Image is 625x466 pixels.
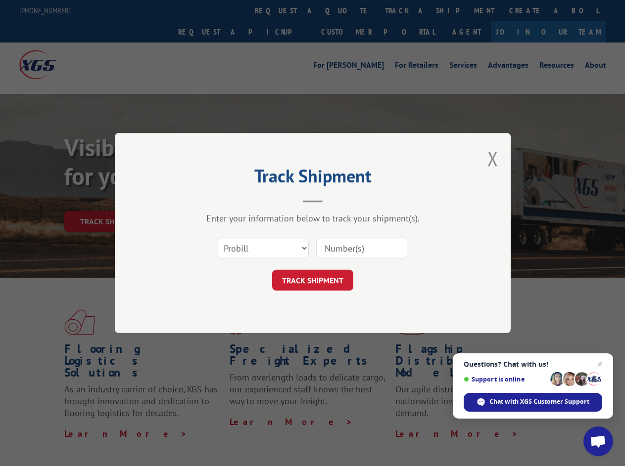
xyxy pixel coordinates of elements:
[583,426,613,456] div: Open chat
[272,270,353,291] button: TRACK SHIPMENT
[594,358,606,370] span: Close chat
[487,145,498,171] button: Close modal
[464,360,602,368] span: Questions? Chat with us!
[316,238,407,258] input: Number(s)
[489,397,589,406] span: Chat with XGS Customer Support
[164,212,461,224] div: Enter your information below to track your shipment(s).
[164,169,461,188] h2: Track Shipment
[464,393,602,412] div: Chat with XGS Customer Support
[464,376,547,383] span: Support is online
